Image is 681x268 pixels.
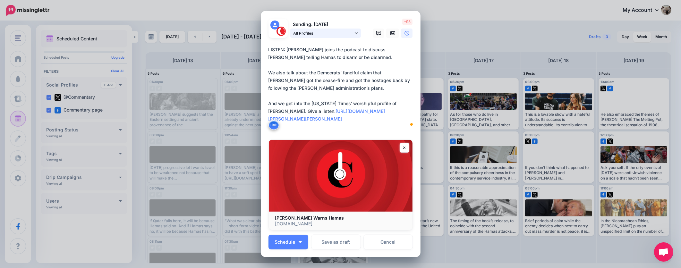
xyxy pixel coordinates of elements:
img: Trump Warns Hamas [269,140,413,212]
img: arrow-down-white.png [299,241,302,243]
span: -95 [402,19,413,25]
a: Cancel [364,235,413,249]
p: Sending: [DATE] [290,21,361,28]
span: Schedule [275,240,295,244]
a: All Profiles [290,29,361,38]
textarea: To enrich screen reader interactions, please activate Accessibility in Grammarly extension settings [268,46,416,130]
button: Save as draft [311,235,361,249]
p: [DOMAIN_NAME] [275,221,406,227]
b: [PERSON_NAME] Warns Hamas [275,215,344,221]
div: LISTEN: [PERSON_NAME] joins the podcast to discuss [PERSON_NAME] telling Hamas to disarm or be di... [268,46,416,123]
img: user_default_image.png [270,21,280,30]
img: 291864331_468958885230530_187971914351797662_n-bsa127305.png [277,27,286,36]
button: Schedule [268,235,308,249]
button: Link [268,120,279,130]
span: All Profiles [294,30,353,37]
